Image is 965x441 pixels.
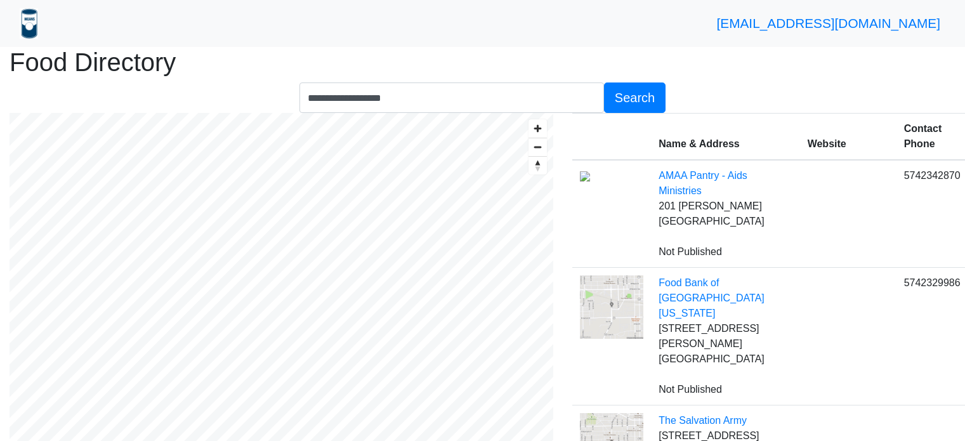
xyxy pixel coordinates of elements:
[651,160,799,268] td: 201 [PERSON_NAME] [GEOGRAPHIC_DATA]
[580,275,643,339] img: map_thumbnail
[651,114,799,161] th: Name & Address
[659,415,747,426] a: The Salvation Army
[20,8,38,39] img: means_logo_icon-d55156e168a82ddf0167a9d1abdfb2fa.jpg
[528,138,547,156] button: Zoom out
[528,119,547,138] button: Zoom in
[659,384,722,395] span: This location is only visible to users with an account. Location owners and admins can publish fr...
[659,170,747,196] a: AMAA Pantry - Aids Ministries
[10,47,955,77] h1: Food Directory
[659,246,722,257] span: This location is only visible to users with an account. Location owners and admins can publish fr...
[651,268,799,405] td: [STREET_ADDRESS][PERSON_NAME] [GEOGRAPHIC_DATA]
[717,16,940,30] a: [EMAIL_ADDRESS][DOMAIN_NAME]
[580,171,590,181] img: map_thumbnail
[528,156,547,174] button: Reset bearing to north
[659,277,765,319] a: Food Bank of [GEOGRAPHIC_DATA][US_STATE]
[800,114,896,161] th: Website
[604,82,666,113] button: Search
